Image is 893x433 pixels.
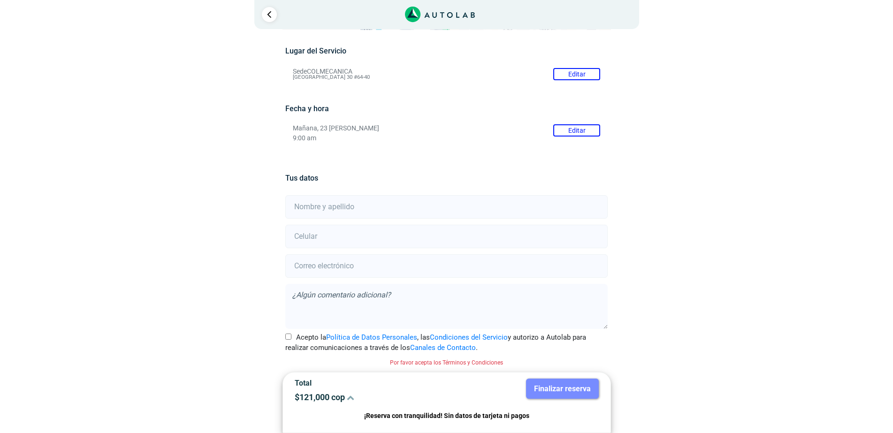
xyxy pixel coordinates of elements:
[553,124,600,137] button: Editar
[405,9,475,18] a: Link al sitio de autolab
[285,254,608,278] input: Correo electrónico
[285,334,291,340] input: Acepto laPolítica de Datos Personales, lasCondiciones del Servicioy autorizo a Autolab para reali...
[295,392,440,402] p: $ 121,000 cop
[295,379,440,387] p: Total
[410,343,476,352] a: Canales de Contacto
[526,379,599,399] button: Finalizar reserva
[285,225,608,248] input: Celular
[285,174,608,182] h5: Tus datos
[295,410,599,421] p: ¡Reserva con tranquilidad! Sin datos de tarjeta ni pagos
[326,333,417,342] a: Política de Datos Personales
[285,195,608,219] input: Nombre y apellido
[293,124,600,132] p: Mañana, 23 [PERSON_NAME]
[285,104,608,113] h5: Fecha y hora
[430,333,508,342] a: Condiciones del Servicio
[262,7,277,22] a: Ir al paso anterior
[390,359,503,366] small: Por favor acepta los Términos y Condiciones
[285,332,608,353] label: Acepto la , las y autorizo a Autolab para realizar comunicaciones a través de los .
[285,46,608,55] h5: Lugar del Servicio
[293,134,600,142] p: 9:00 am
